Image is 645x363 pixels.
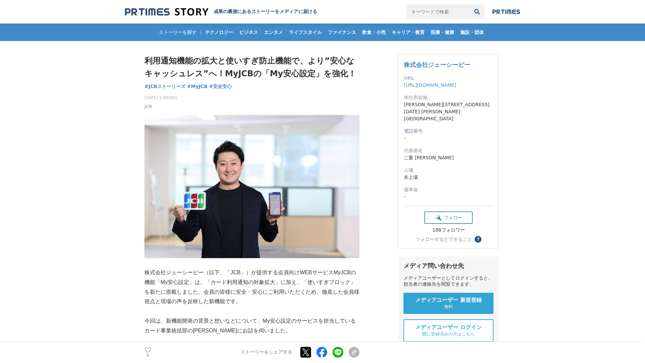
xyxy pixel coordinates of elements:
span: キャリア・教育 [389,29,427,35]
span: #JCBストーリーズ [144,83,185,89]
span: ファイナンス [325,29,359,35]
div: メディア問い合わせ先 [403,262,493,270]
span: メディアユーザー 新規登録 [415,297,482,304]
a: 医療・健康 [428,24,457,41]
p: ストーリーをシェアする [241,350,292,356]
input: キーワードで検索 [406,4,470,19]
a: #JCBストーリーズ [144,83,185,90]
dd: [PERSON_NAME][STREET_ADDRESS][DATE] [PERSON_NAME][GEOGRAPHIC_DATA] [404,101,493,122]
span: ビジネス [236,29,261,35]
a: JCB [144,104,152,110]
div: フォローするとできること [416,237,472,242]
dd: - [404,193,493,200]
span: 飲食・小売 [359,29,388,35]
button: フォロー [424,211,473,224]
a: 株式会社ジェーシービー [404,61,470,68]
div: 188フォロワー [424,227,473,233]
button: ？ [475,236,481,243]
a: 飲食・小売 [359,24,388,41]
span: メディアユーザー ログイン [415,324,482,331]
dd: - [404,135,493,142]
a: #MyJCB [187,83,208,90]
img: prtimes [492,9,520,14]
h1: 利用通知機能の拡大と使いすぎ防止機能で、より”安心なキャッシュレス”へ！MyJCBの「My安心設定」を強化！ [144,54,359,80]
dt: 代表者名 [404,147,493,154]
span: 施設・団体 [458,29,486,35]
a: [URL][DOMAIN_NAME] [404,82,456,88]
dt: 上場 [404,167,493,174]
span: 既に登録済みの方はこちら [422,331,475,337]
a: テクノロジー [202,24,236,41]
span: テクノロジー [202,29,236,35]
p: 株式会社ジェーシービー（以下、「JCB」）が提供する会員向けWEBサービスMyJCBの機能「My安心設定」は、「カード利用通知の対象拡大」に加え、「使いすぎブロック」を新たに搭載しました。会員の... [144,268,359,307]
h2: 成果の裏側にあるストーリーをメディアに届ける [214,9,317,15]
dt: 資本金 [404,186,493,193]
a: #安全安心 [209,83,232,90]
dd: 未上場 [404,174,493,181]
span: エンタメ [261,29,286,35]
a: メディアユーザー ログイン 既に登録済みの方はこちら [403,319,493,342]
dd: 二重 [PERSON_NAME] [404,154,493,161]
a: 成果の裏側にあるストーリーをメディアに届ける 成果の裏側にあるストーリーをメディアに届ける [125,7,317,16]
a: ファイナンス [325,24,359,41]
p: 今回は、新機能開発の背景と想いなどについて、My安心設定のサービスを担当しているカード事業統括部の[PERSON_NAME]にお話を伺いました。 [144,316,359,336]
span: 医療・健康 [428,29,457,35]
a: 施設・団体 [458,24,486,41]
dt: URL [404,75,493,82]
span: #MyJCB [187,83,208,89]
p: 5 [144,354,151,357]
span: ライフスタイル [286,29,325,35]
span: ？ [476,237,480,242]
span: 無料 [444,304,453,310]
span: #安全安心 [209,83,232,89]
span: [DATE] 13時00分 [144,95,178,101]
a: キャリア・教育 [389,24,427,41]
div: メディアユーザーとしてログインすると、担当者の連絡先を閲覧できます。 [403,275,493,287]
a: ビジネス [236,24,261,41]
button: 検索 [470,4,484,19]
a: メディアユーザー 新規登録 無料 [403,293,493,314]
a: エンタメ [261,24,286,41]
img: thumbnail_9fc79d80-737b-11f0-a95f-61df31054317.jpg [144,115,359,258]
img: 成果の裏側にあるストーリーをメディアに届ける [125,7,208,16]
a: ライフスタイル [286,24,325,41]
dt: 本社所在地 [404,94,493,101]
dt: 電話番号 [404,128,493,135]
